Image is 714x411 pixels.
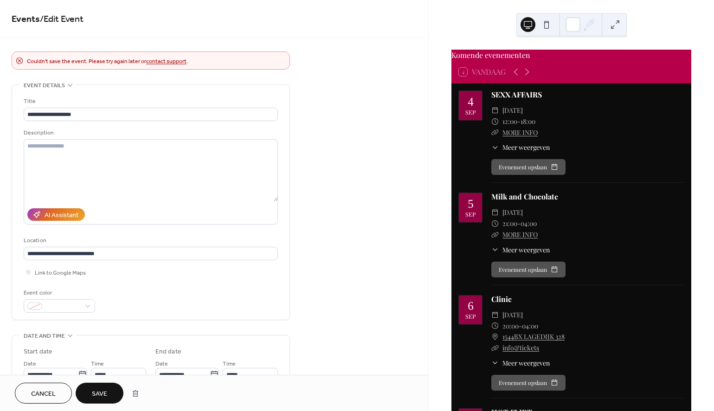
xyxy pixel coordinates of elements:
span: - [519,321,522,332]
span: [DATE] [502,207,523,218]
span: - [517,218,521,229]
button: Evenement opslaan [491,262,566,277]
div: sep [465,212,476,218]
span: Link to Google Maps [35,268,86,278]
span: 18:00 [521,116,535,127]
span: Time [223,359,236,369]
div: ​ [491,142,499,152]
span: Time [91,359,104,369]
button: ​Meer weergeven [491,358,550,368]
div: ​ [491,116,499,127]
a: SEXX AFFAIRS [491,90,542,99]
div: ​ [491,127,499,138]
a: contact support [146,56,187,67]
button: Evenement opslaan [491,375,566,391]
span: Cancel [31,389,56,399]
span: [DATE] [502,309,523,321]
div: Komende evenementen [451,50,691,61]
div: sep [465,109,476,116]
span: 20:00 [502,321,519,332]
button: ​Meer weergeven [491,245,550,255]
div: ​ [491,342,499,353]
div: Description [24,128,276,138]
span: Date [24,359,36,369]
span: Meer weergeven [502,142,550,152]
span: Meer weergeven [502,358,550,368]
div: Location [24,236,276,245]
a: Clinic [491,294,512,304]
div: ​ [491,245,499,255]
a: MORE INFO [502,128,538,137]
span: Save [92,389,107,399]
div: ​ [491,218,499,229]
div: Start date [24,347,52,357]
div: End date [155,347,181,357]
div: Title [24,96,276,106]
div: ​ [491,105,499,116]
span: 21:00 [502,218,517,229]
button: Evenement opslaan [491,159,566,175]
span: / Edit Event [40,10,84,28]
div: 6 [468,300,474,312]
span: Date and time [24,331,65,341]
button: ​Meer weergeven [491,142,550,152]
a: Milk and Chocolate [491,192,558,201]
span: Date [155,359,168,369]
div: ​ [491,229,499,240]
button: Cancel [15,383,72,404]
span: 04:00 [522,321,538,332]
div: ​ [491,331,499,342]
a: MORE INFO [502,230,538,239]
span: 12:00 [502,116,517,127]
div: sep [465,314,476,320]
button: Save [76,383,123,404]
div: 5 [468,198,474,210]
div: Event color [24,288,93,298]
div: ​ [491,207,499,218]
div: AI Assistant [45,211,78,220]
span: Meer weergeven [502,245,550,255]
span: - [517,116,521,127]
span: [DATE] [502,105,523,116]
a: 1544BX LAGEDIJK 328 [502,331,565,342]
button: AI Assistant [27,208,85,221]
span: Couldn't save the event. Please try again later or . [27,57,188,66]
div: ​ [491,321,499,332]
div: ​ [491,309,499,321]
span: Event details [24,81,65,90]
div: ​ [491,358,499,368]
a: info&tickets [502,343,539,352]
span: 04:00 [521,218,537,229]
div: 4 [468,96,474,108]
a: Events [12,10,40,28]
